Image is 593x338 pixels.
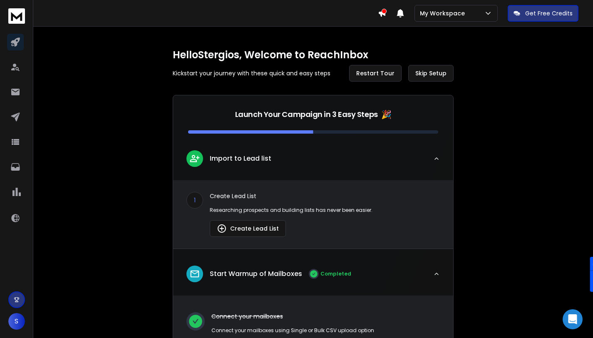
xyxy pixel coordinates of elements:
p: Kickstart your journey with these quick and easy steps [173,69,330,77]
button: Get Free Credits [508,5,578,22]
p: My Workspace [420,9,468,17]
button: S [8,313,25,330]
span: Skip Setup [415,69,447,77]
button: Create Lead List [210,220,286,237]
img: logo [8,8,25,24]
p: Get Free Credits [525,9,573,17]
button: leadStart Warmup of MailboxesCompleted [173,259,453,296]
img: lead [189,153,200,164]
div: leadImport to Lead list [173,180,453,249]
h1: Hello Stergios , Welcome to ReachInbox [173,48,454,62]
p: Completed [320,271,351,277]
div: Open Intercom Messenger [563,309,583,329]
span: 🎉 [381,109,392,120]
p: Connect your mailboxes [211,312,374,321]
p: Create Lead List [210,192,440,200]
img: lead [189,268,200,279]
p: Launch Your Campaign in 3 Easy Steps [235,109,378,120]
div: 1 [186,192,203,209]
button: Skip Setup [408,65,454,82]
p: Connect your mailboxes using Single or Bulk CSV upload option [211,327,374,334]
p: Import to Lead list [210,154,271,164]
p: Start Warmup of Mailboxes [210,269,302,279]
button: leadImport to Lead list [173,144,453,180]
button: Restart Tour [349,65,402,82]
p: Researching prospects and building lists has never been easier. [210,207,440,214]
img: lead [217,224,227,234]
